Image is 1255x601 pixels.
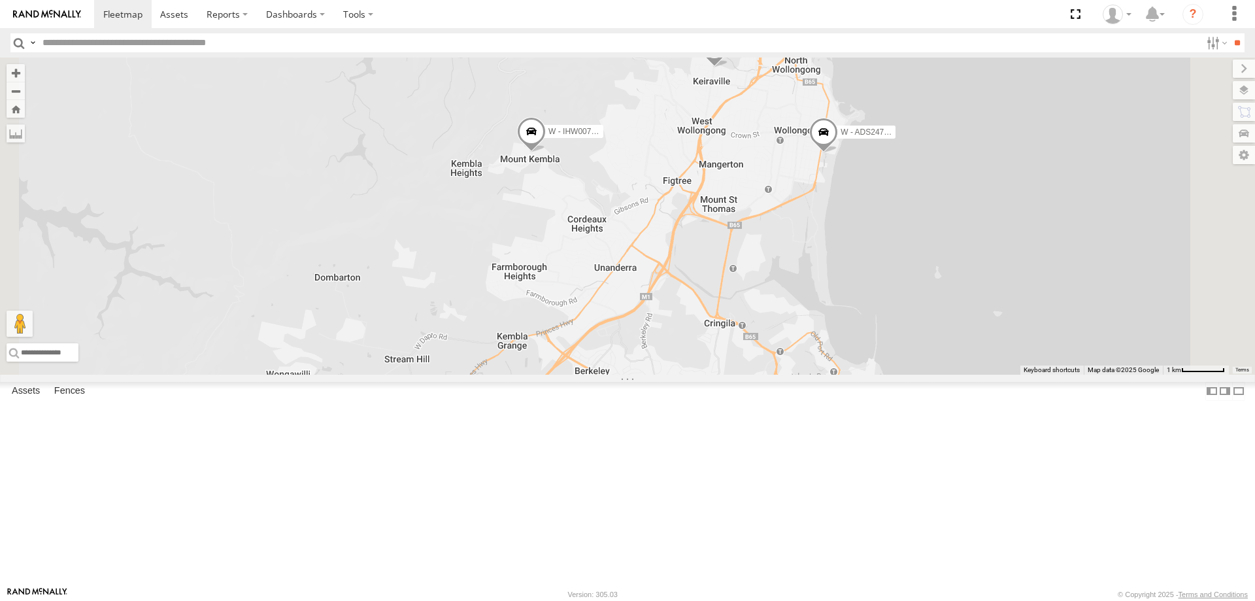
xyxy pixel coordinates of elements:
button: Drag Pegman onto the map to open Street View [7,311,33,337]
label: Dock Summary Table to the Right [1218,382,1231,401]
button: Zoom in [7,64,25,82]
label: Measure [7,124,25,143]
label: Hide Summary Table [1232,382,1245,401]
label: Dock Summary Table to the Left [1205,382,1218,401]
button: Map Scale: 1 km per 63 pixels [1163,366,1229,375]
a: Terms and Conditions [1179,591,1248,598]
button: Zoom Home [7,100,25,118]
span: W - IHW007 - [PERSON_NAME] [548,127,663,136]
span: 1 km [1167,366,1181,373]
a: Visit our Website [7,588,67,601]
div: Tye Clark [1098,5,1136,24]
div: Version: 305.03 [568,591,618,598]
a: Terms [1235,368,1249,373]
label: Assets [5,382,46,400]
i: ? [1182,4,1203,25]
div: © Copyright 2025 - [1118,591,1248,598]
img: rand-logo.svg [13,10,81,19]
span: Map data ©2025 Google [1088,366,1159,373]
label: Search Filter Options [1201,33,1230,52]
span: W - ADS247 - [PERSON_NAME] [841,128,955,137]
label: Map Settings [1233,146,1255,164]
label: Search Query [27,33,38,52]
button: Zoom out [7,82,25,100]
label: Fences [48,382,92,400]
button: Keyboard shortcuts [1024,366,1080,375]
